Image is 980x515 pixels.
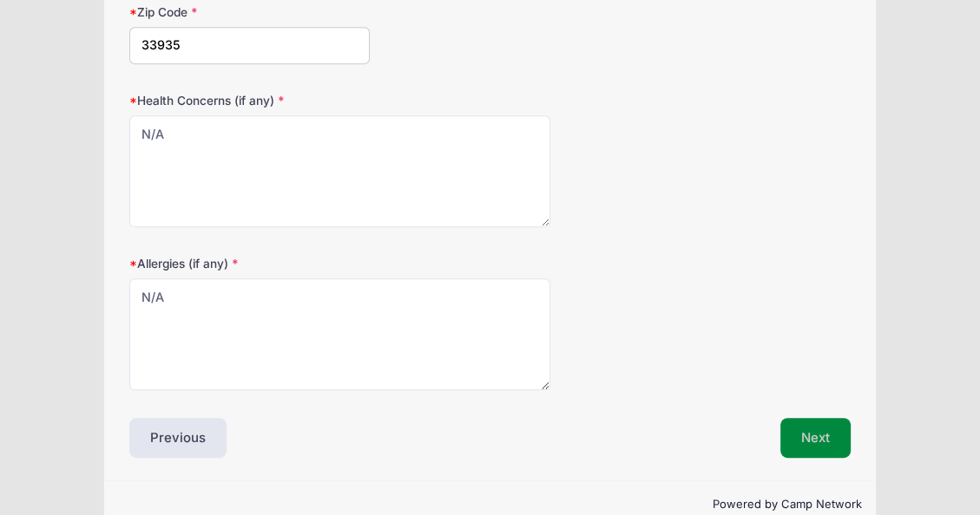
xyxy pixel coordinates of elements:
[129,418,227,458] button: Previous
[129,255,370,272] label: Allergies (if any)
[129,27,370,64] input: xxxxx
[129,92,370,109] label: Health Concerns (if any)
[118,496,861,513] p: Powered by Camp Network
[129,3,370,21] label: Zip Code
[780,418,851,458] button: Next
